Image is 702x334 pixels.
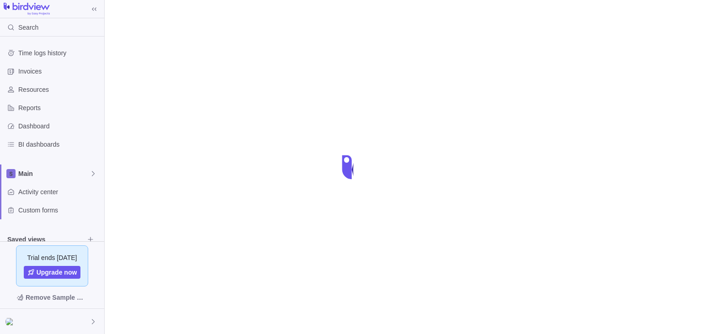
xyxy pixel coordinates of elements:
[18,67,101,76] span: Invoices
[5,318,16,325] img: Show
[37,268,77,277] span: Upgrade now
[18,23,38,32] span: Search
[333,149,369,186] div: loading
[27,253,77,262] span: Trial ends [DATE]
[84,233,97,246] span: Browse views
[26,292,88,303] span: Remove Sample Data
[18,48,101,58] span: Time logs history
[24,266,81,279] a: Upgrade now
[5,316,16,327] div: Jagadesh
[7,235,84,244] span: Saved views
[18,187,101,196] span: Activity center
[7,290,97,305] span: Remove Sample Data
[18,103,101,112] span: Reports
[18,140,101,149] span: BI dashboards
[4,3,50,16] img: logo
[18,169,90,178] span: Main
[18,122,101,131] span: Dashboard
[18,206,101,215] span: Custom forms
[18,85,101,94] span: Resources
